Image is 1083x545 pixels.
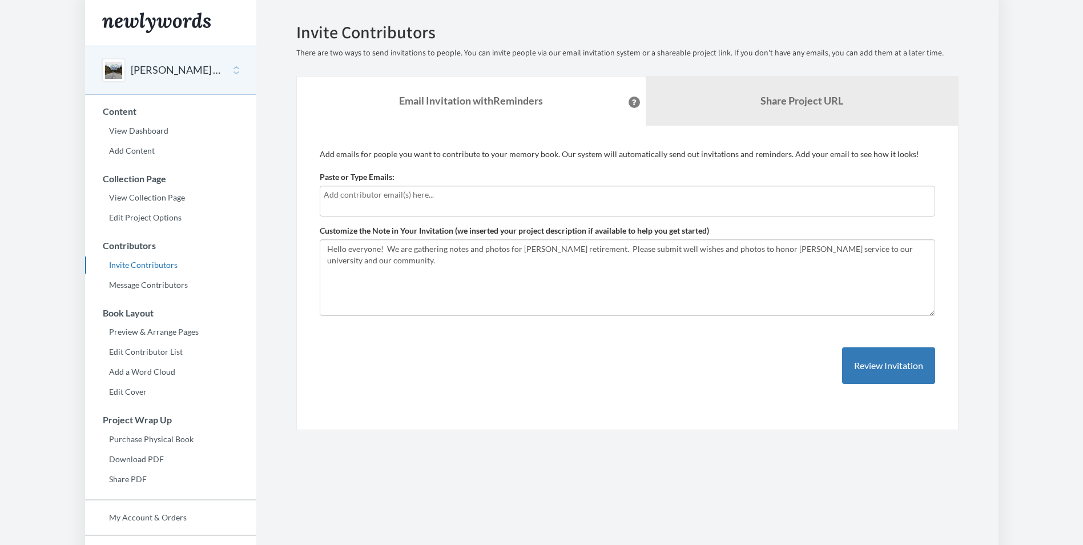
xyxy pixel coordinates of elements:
[86,415,256,425] h3: Project Wrap Up
[85,451,256,468] a: Download PDF
[85,142,256,159] a: Add Content
[85,343,256,360] a: Edit Contributor List
[85,471,256,488] a: Share PDF
[324,189,931,201] input: Add contributor email(s) here...
[320,149,935,160] p: Add emails for people you want to contribute to your memory book. Our system will automatically s...
[85,323,256,340] a: Preview & Arrange Pages
[86,106,256,117] h3: Content
[320,225,709,237] label: Customize the Note in Your Invitation (we inserted your project description if available to help ...
[85,509,256,526] a: My Account & Orders
[85,383,256,400] a: Edit Cover
[85,209,256,226] a: Edit Project Options
[85,189,256,206] a: View Collection Page
[86,308,256,318] h3: Book Layout
[131,63,223,78] button: [PERSON_NAME] Retirement
[102,13,211,33] img: Newlywords logo
[85,431,256,448] a: Purchase Physical Book
[760,94,843,107] b: Share Project URL
[399,94,543,107] strong: Email Invitation with Reminders
[296,47,959,59] p: There are two ways to send invitations to people. You can invite people via our email invitation ...
[320,171,394,183] label: Paste or Type Emails:
[86,241,256,251] h3: Contributors
[85,363,256,380] a: Add a Word Cloud
[842,347,935,384] button: Review Invitation
[85,257,256,274] a: Invite Contributors
[85,122,256,139] a: View Dashboard
[320,239,935,316] textarea: Hello everyone! We are gathering notes and photos for [PERSON_NAME] retirement. Please submit wel...
[296,23,959,42] h2: Invite Contributors
[86,174,256,184] h3: Collection Page
[85,276,256,294] a: Message Contributors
